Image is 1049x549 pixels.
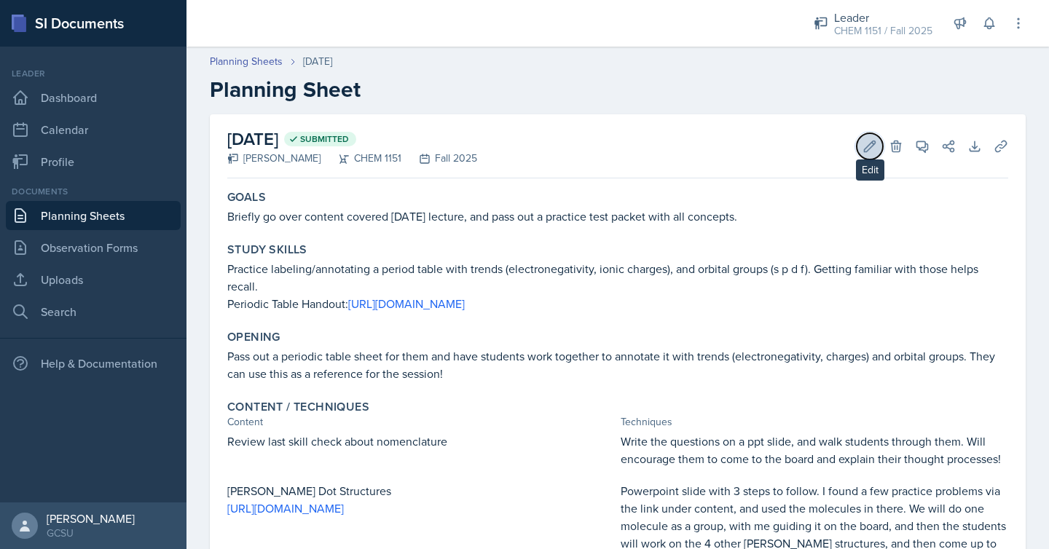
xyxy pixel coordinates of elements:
a: Observation Forms [6,233,181,262]
p: Periodic Table Handout: [227,295,1008,312]
div: Documents [6,185,181,198]
span: Submitted [300,133,349,145]
label: Goals [227,190,266,205]
a: Dashboard [6,83,181,112]
p: Practice labeling/annotating a period table with trends (electronegativity, ionic charges), and o... [227,260,1008,295]
div: Content [227,414,615,430]
div: [DATE] [303,54,332,69]
a: Profile [6,147,181,176]
a: [URL][DOMAIN_NAME] [348,296,465,312]
p: Write the questions on a ppt slide, and walk students through them. Will encourage them to come t... [621,433,1008,467]
div: CHEM 1151 [321,151,401,166]
a: Uploads [6,265,181,294]
div: Fall 2025 [401,151,477,166]
a: Calendar [6,115,181,144]
p: Pass out a periodic table sheet for them and have students work together to annotate it with tren... [227,347,1008,382]
label: Content / Techniques [227,400,369,414]
div: Leader [6,67,181,80]
button: Edit [857,133,883,159]
label: Study Skills [227,242,307,257]
a: [URL][DOMAIN_NAME] [227,500,344,516]
label: Opening [227,330,280,344]
a: Planning Sheets [210,54,283,69]
div: GCSU [47,526,135,540]
p: Review last skill check about nomenclature [227,433,615,450]
a: Search [6,297,181,326]
div: Help & Documentation [6,349,181,378]
h2: [DATE] [227,126,477,152]
div: [PERSON_NAME] [227,151,321,166]
div: [PERSON_NAME] [47,511,135,526]
div: CHEM 1151 / Fall 2025 [834,23,932,39]
div: Leader [834,9,932,26]
h2: Planning Sheet [210,76,1026,103]
a: Planning Sheets [6,201,181,230]
p: [PERSON_NAME] Dot Structures [227,482,615,499]
div: Techniques [621,414,1008,430]
p: Briefly go over content covered [DATE] lecture, and pass out a practice test packet with all conc... [227,208,1008,225]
